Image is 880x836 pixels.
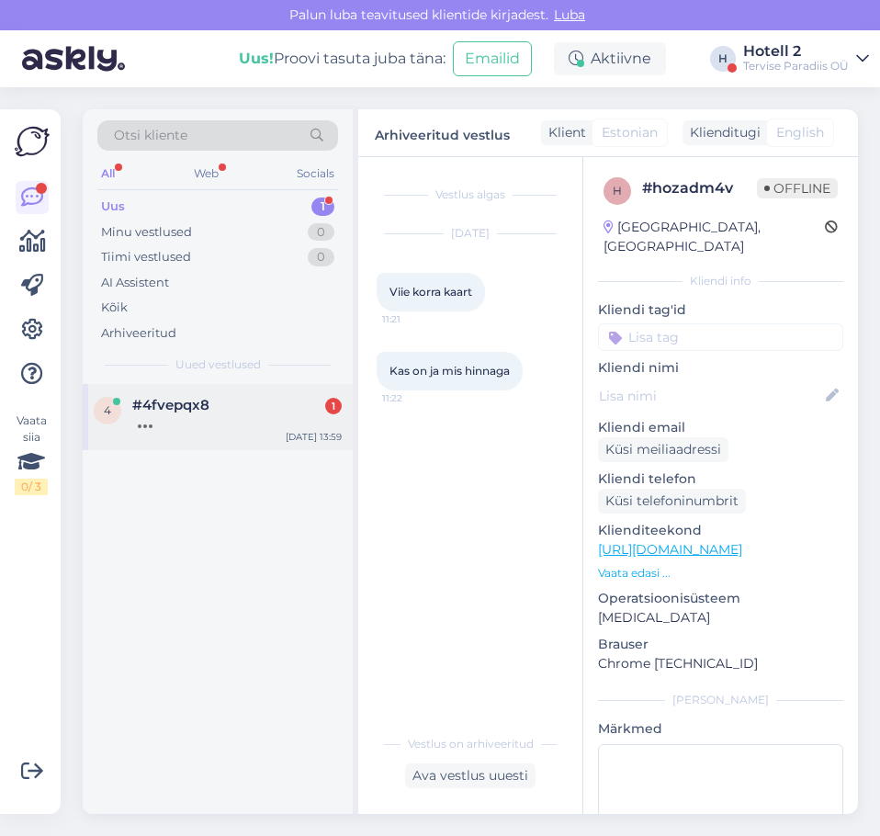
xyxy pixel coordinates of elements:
p: Kliendi nimi [598,358,843,378]
div: AI Assistent [101,274,169,292]
div: Ava vestlus uuesti [405,763,536,788]
span: Kas on ja mis hinnaga [389,364,510,378]
div: Küsi telefoninumbrit [598,489,746,514]
p: Chrome [TECHNICAL_ID] [598,654,843,673]
div: Vestlus algas [377,186,564,203]
span: Uued vestlused [175,356,261,373]
span: 11:22 [382,391,451,405]
p: Brauser [598,635,843,654]
span: Vestlus on arhiveeritud [408,736,534,752]
div: Klienditugi [683,123,761,142]
a: Hotell 2Tervise Paradiis OÜ [743,44,869,73]
button: Emailid [453,41,532,76]
span: Viie korra kaart [389,285,472,299]
span: #4fvepqx8 [132,397,209,413]
div: [PERSON_NAME] [598,692,843,708]
div: Küsi meiliaadressi [598,437,728,462]
div: Aktiivne [554,42,666,75]
img: Askly Logo [15,124,50,159]
span: h [613,184,622,198]
div: All [97,162,118,186]
div: Hotell 2 [743,44,849,59]
div: 0 [308,223,334,242]
p: Kliendi email [598,418,843,437]
div: Minu vestlused [101,223,192,242]
div: Uus [101,198,125,216]
div: Tiimi vestlused [101,248,191,266]
p: Kliendi tag'id [598,300,843,320]
span: Otsi kliente [114,126,187,145]
span: 4 [104,403,111,417]
div: 1 [325,398,342,414]
div: Kliendi info [598,273,843,289]
div: Proovi tasuta juba täna: [239,48,446,70]
span: Offline [757,178,838,198]
div: Klient [541,123,586,142]
a: [URL][DOMAIN_NAME] [598,541,742,558]
b: Uus! [239,50,274,67]
p: Operatsioonisüsteem [598,589,843,608]
div: 0 [308,248,334,266]
p: Kliendi telefon [598,469,843,489]
label: Arhiveeritud vestlus [375,120,510,145]
div: Vaata siia [15,412,48,495]
div: [DATE] [377,225,564,242]
div: [DATE] 13:59 [286,430,342,444]
span: Luba [548,6,591,23]
p: Vaata edasi ... [598,565,843,582]
div: Tervise Paradiis OÜ [743,59,849,73]
input: Lisa tag [598,323,843,351]
span: 11:21 [382,312,451,326]
div: Kõik [101,299,128,317]
p: Märkmed [598,719,843,739]
input: Lisa nimi [599,386,822,406]
div: Socials [293,162,338,186]
span: Estonian [602,123,658,142]
div: # hozadm4v [642,177,757,199]
p: Klienditeekond [598,521,843,540]
div: H [710,46,736,72]
div: Web [190,162,222,186]
p: [MEDICAL_DATA] [598,608,843,627]
div: Arhiveeritud [101,324,176,343]
div: [GEOGRAPHIC_DATA], [GEOGRAPHIC_DATA] [604,218,825,256]
span: English [776,123,824,142]
div: 0 / 3 [15,479,48,495]
div: 1 [311,198,334,216]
